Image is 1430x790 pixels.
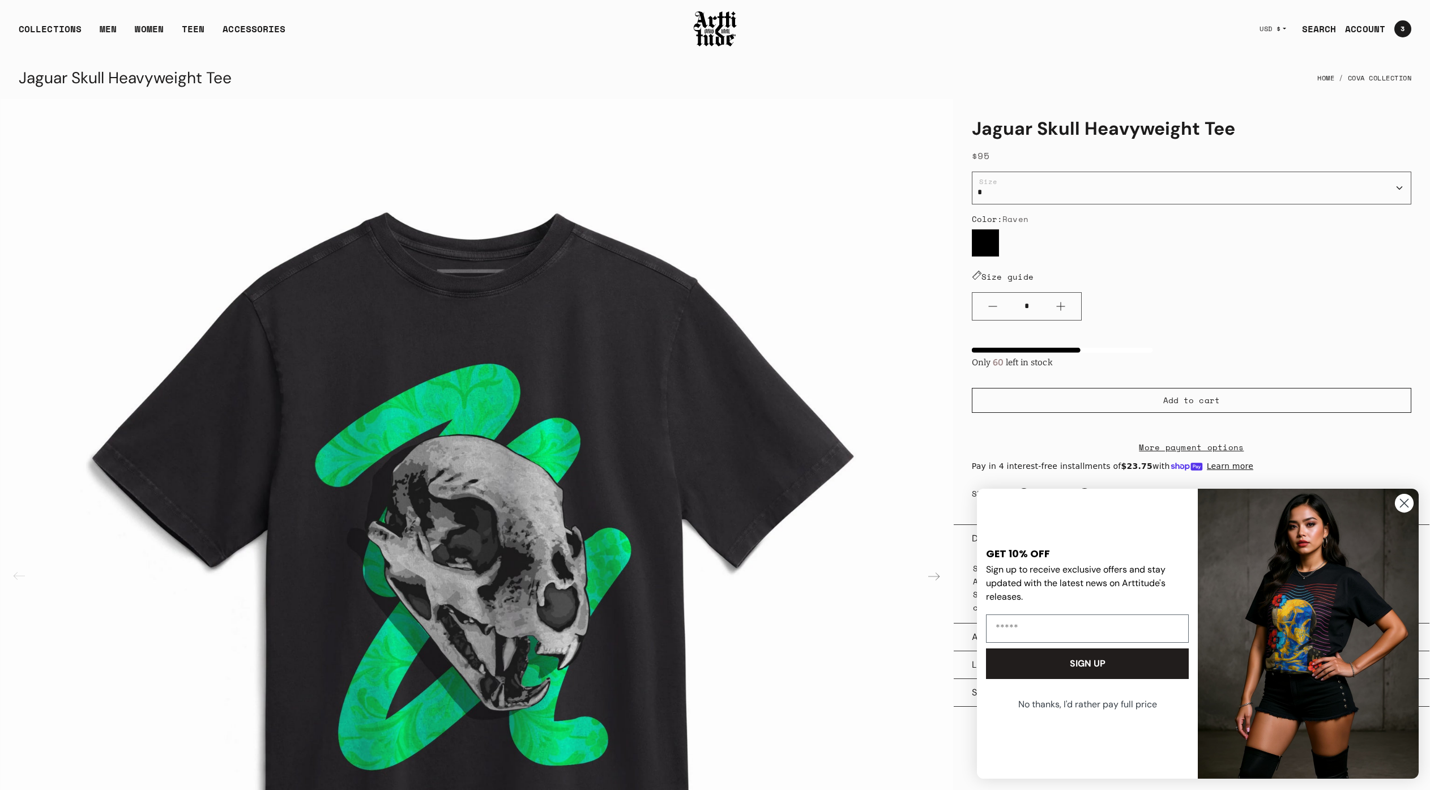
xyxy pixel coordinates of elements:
div: Only left in stock [972,353,1153,370]
button: SIGN UP [986,648,1189,679]
a: MEN [100,22,117,45]
a: ACCOUNT [1336,18,1385,40]
div: COLLECTIONS [19,22,82,45]
div: Color: [972,213,1411,225]
button: Add to cart [972,388,1411,413]
span: 3 [1401,25,1405,32]
a: TEEN [182,22,204,45]
input: Quantity [1013,296,1040,317]
span: $95 [972,149,990,163]
label: Raven [972,229,999,257]
div: Jaguar Skull Heavyweight Tee [19,65,232,92]
button: No thanks, I'd rather pay full price [985,690,1190,719]
span: Sign up to receive exclusive offers and stay updated with the latest news on Arttitude's releases. [986,563,1166,603]
div: FLYOUT Form [966,477,1430,790]
a: SEARCH [1293,18,1337,40]
span: USD $ [1260,24,1281,33]
a: Size guide [972,271,1034,283]
input: Email [986,614,1189,643]
img: 88b40c6e-4fbe-451e-b692-af676383430e.jpeg [1198,489,1419,779]
span: Raven [1002,213,1028,225]
button: Close dialog [1394,493,1414,513]
span: 60 [991,357,1006,368]
button: USD $ [1253,16,1293,41]
h1: Jaguar Skull Heavyweight Tee [972,117,1411,140]
span: GET 10% OFF [986,546,1050,561]
div: ACCESSORIES [223,22,285,45]
button: Minus [972,293,1013,320]
a: WOMEN [135,22,164,45]
a: Cova Collection [1348,66,1412,91]
div: Next slide [920,563,947,590]
button: Plus [1040,293,1081,320]
a: Open cart [1385,16,1411,42]
img: Arttitude [693,10,738,48]
ul: Main navigation [10,22,294,45]
a: Home [1317,66,1334,91]
span: Add to cart [1163,395,1220,406]
a: More payment options [972,441,1411,454]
